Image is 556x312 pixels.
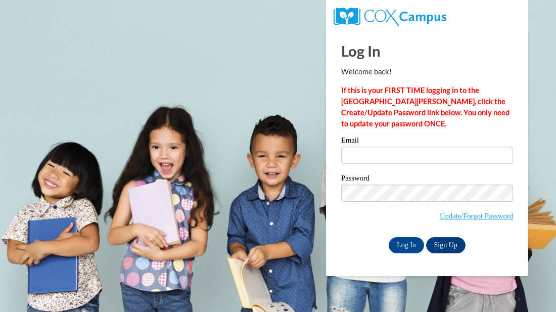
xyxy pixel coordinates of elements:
p: Welcome back! [341,66,513,77]
input: Log In [389,237,424,253]
h1: Log In [341,40,513,61]
a: COX Campus [334,12,446,20]
strong: If this is your FIRST TIME logging in to the [GEOGRAPHIC_DATA][PERSON_NAME], click the Create/Upd... [341,86,509,128]
label: Password [341,174,513,185]
img: COX Campus [334,8,446,26]
label: Email [341,137,513,147]
a: Update/Forgot Password [440,212,513,220]
a: Sign Up [426,237,466,253]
